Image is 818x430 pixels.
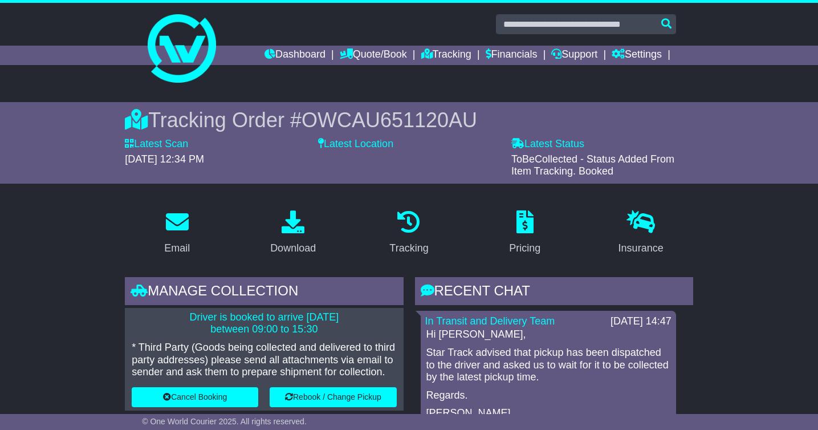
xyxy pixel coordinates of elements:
[612,46,662,65] a: Settings
[340,46,407,65] a: Quote/Book
[389,241,428,256] div: Tracking
[142,417,307,426] span: © One World Courier 2025. All rights reserved.
[415,277,693,308] div: RECENT CHAT
[125,277,403,308] div: Manage collection
[382,206,436,260] a: Tracking
[486,46,538,65] a: Financials
[426,347,670,384] p: Star Track advised that pickup has been dispatched to the driver and asked us to wait for it to b...
[125,138,188,151] label: Latest Scan
[302,108,477,132] span: OWCAU651120AU
[425,315,555,327] a: In Transit and Delivery Team
[509,241,540,256] div: Pricing
[551,46,597,65] a: Support
[132,387,258,407] button: Cancel Booking
[611,206,671,260] a: Insurance
[421,46,471,65] a: Tracking
[426,328,670,341] p: Hi [PERSON_NAME],
[125,108,693,132] div: Tracking Order #
[511,138,584,151] label: Latest Status
[132,342,396,379] p: * Third Party (Goods being collected and delivered to third party addresses) please send all atta...
[426,390,670,402] p: Regards.
[511,153,674,177] span: ToBeCollected - Status Added From Item Tracking. Booked
[125,153,204,165] span: [DATE] 12:34 PM
[132,311,396,336] p: Driver is booked to arrive [DATE] between 09:00 to 15:30
[618,241,664,256] div: Insurance
[263,206,323,260] a: Download
[270,387,396,407] button: Rebook / Change Pickup
[157,206,197,260] a: Email
[318,138,393,151] label: Latest Location
[270,241,316,256] div: Download
[426,407,670,420] p: [PERSON_NAME]
[164,241,190,256] div: Email
[264,46,325,65] a: Dashboard
[611,315,672,328] div: [DATE] 14:47
[502,206,548,260] a: Pricing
